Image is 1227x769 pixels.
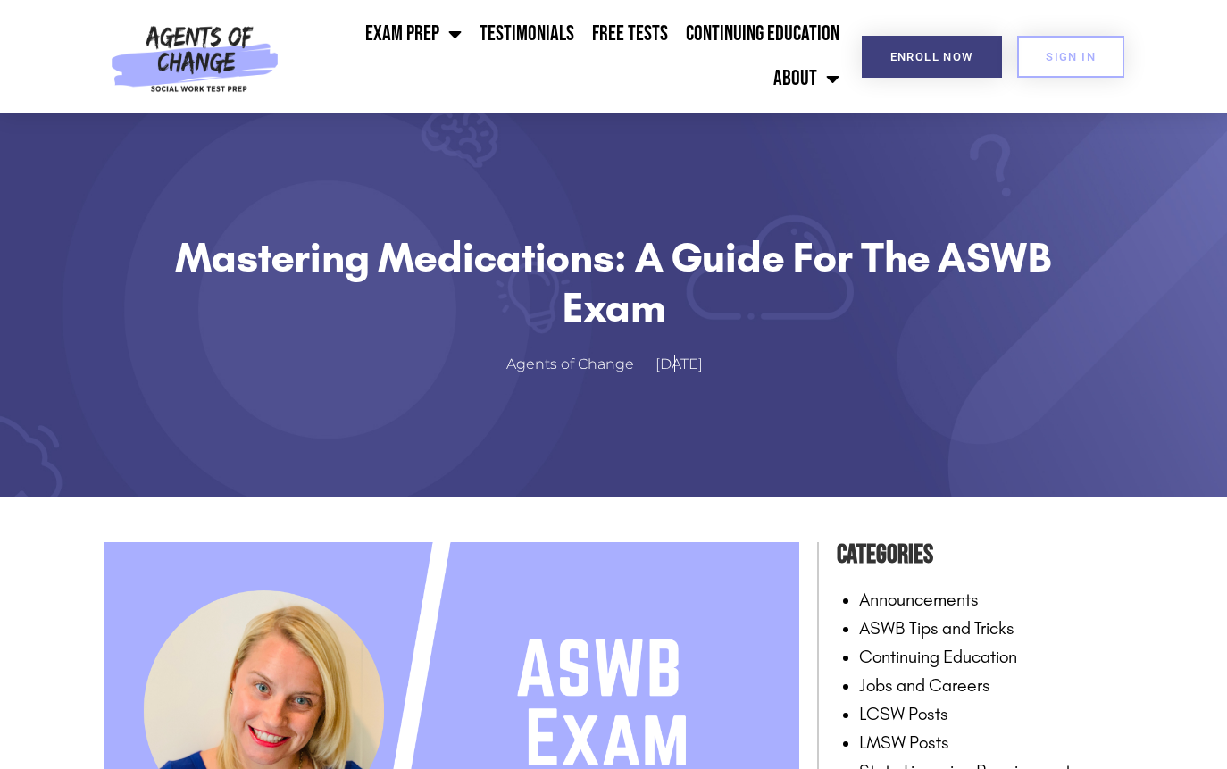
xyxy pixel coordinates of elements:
a: [DATE] [655,352,721,378]
a: LCSW Posts [859,703,948,724]
nav: Menu [287,12,848,101]
a: Free Tests [583,12,677,56]
h1: Mastering Medications: A Guide for the ASWB Exam [149,232,1078,333]
a: Testimonials [471,12,583,56]
a: About [764,56,848,101]
span: Enroll Now [890,51,973,63]
a: Agents of Change [506,352,652,378]
h4: Categories [837,533,1123,576]
time: [DATE] [655,355,703,372]
a: Jobs and Careers [859,674,990,696]
a: Announcements [859,589,979,610]
a: Continuing Education [677,12,848,56]
a: LMSW Posts [859,731,949,753]
span: Agents of Change [506,352,634,378]
a: Enroll Now [862,36,1002,78]
span: SIGN IN [1046,51,1096,63]
a: ASWB Tips and Tricks [859,617,1014,639]
a: Exam Prep [356,12,471,56]
a: SIGN IN [1017,36,1124,78]
a: Continuing Education [859,646,1017,667]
